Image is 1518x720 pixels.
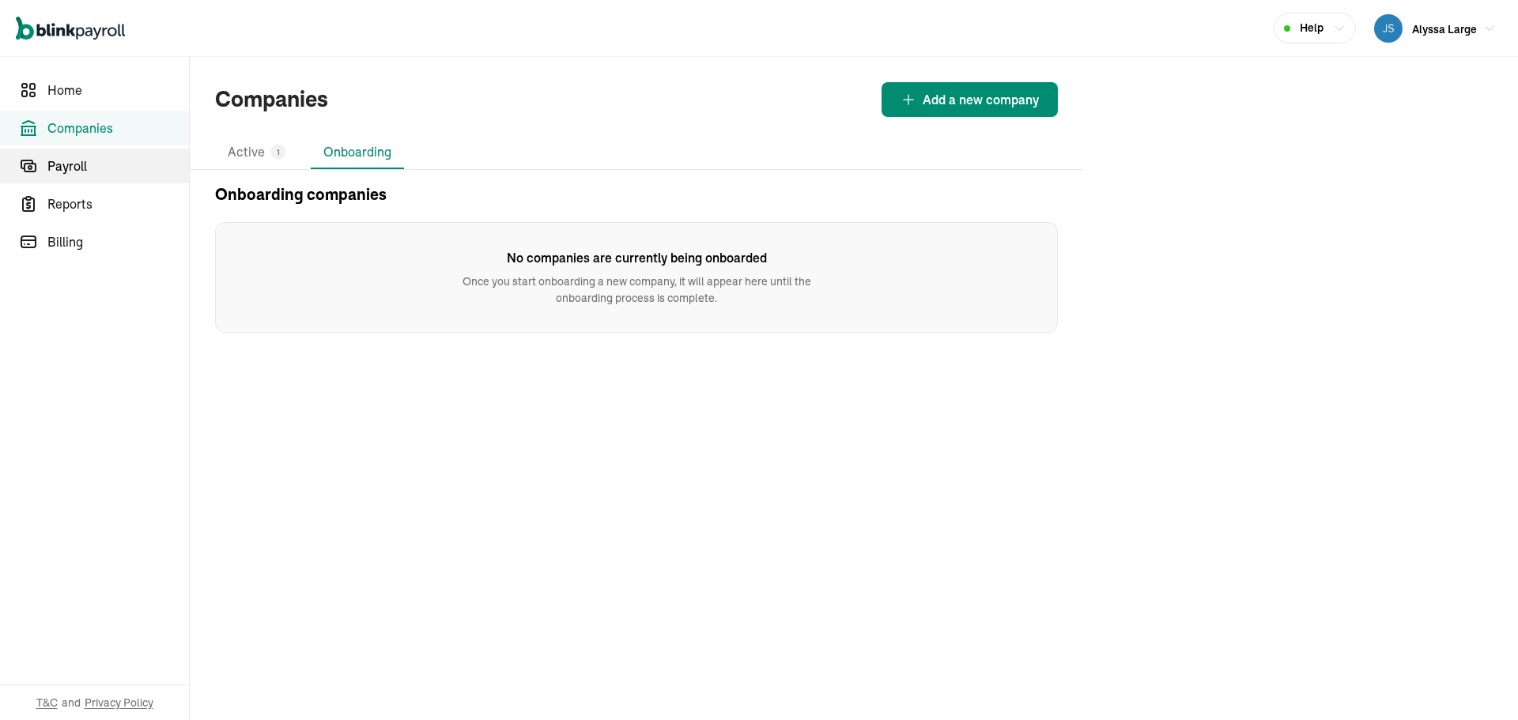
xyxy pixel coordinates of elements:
iframe: Chat Widget [1255,549,1518,720]
span: Payroll [47,156,189,175]
span: Alyssa Large [1412,22,1477,36]
span: Help [1300,20,1324,36]
span: Privacy Policy [85,695,153,711]
span: Companies [47,119,189,138]
span: and [62,695,81,711]
li: Active [215,136,298,169]
h1: Companies [215,83,328,116]
span: Add a new company [923,90,1039,109]
button: Alyssa Large [1368,11,1502,46]
span: T&C [36,695,58,711]
span: 1 [277,146,280,158]
button: Help [1274,13,1356,43]
button: Add a new company [882,82,1058,117]
span: Reports [47,194,189,213]
p: Once you start onboarding a new company, it will appear here until the onboarding process is comp... [447,273,826,307]
h2: Onboarding companies [215,183,387,206]
nav: Global [16,6,125,51]
h6: No companies are currently being onboarded [447,248,826,267]
span: Home [47,81,189,100]
span: Billing [47,232,189,251]
li: Onboarding [311,136,404,169]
